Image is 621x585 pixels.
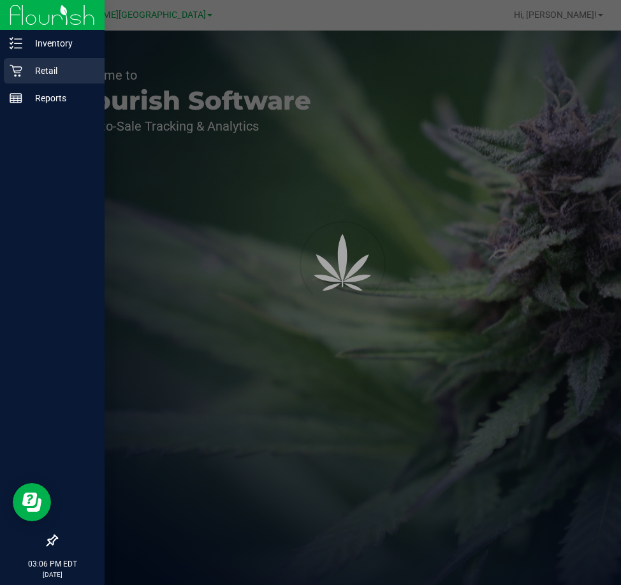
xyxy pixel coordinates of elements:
iframe: Resource center [13,483,51,521]
p: 03:06 PM EDT [6,558,99,570]
p: Retail [22,63,99,78]
p: Reports [22,90,99,106]
p: [DATE] [6,570,99,579]
inline-svg: Retail [10,64,22,77]
inline-svg: Reports [10,92,22,105]
p: Inventory [22,36,99,51]
inline-svg: Inventory [10,37,22,50]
